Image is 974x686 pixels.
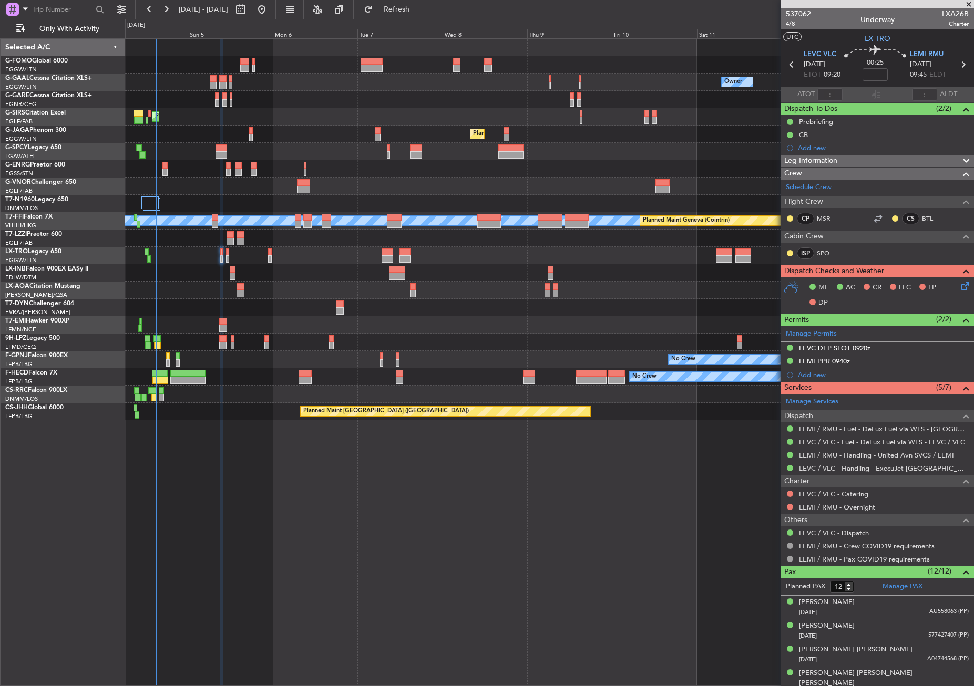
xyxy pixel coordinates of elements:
[5,352,28,359] span: F-GPNJ
[873,283,881,293] span: CR
[5,231,27,237] span: T7-LZZI
[846,283,855,293] span: AC
[671,351,695,367] div: No Crew
[784,410,813,422] span: Dispatch
[5,343,36,351] a: LFMD/CEQ
[643,213,730,228] div: Planned Maint Geneva (Cointrin)
[922,214,946,223] a: BTL
[5,196,35,203] span: T7-N1960
[357,29,442,38] div: Tue 7
[867,58,884,68] span: 00:25
[5,283,80,289] a: LX-AOACitation Mustang
[5,66,37,74] a: EGGW/LTN
[784,314,809,326] span: Permits
[5,204,38,212] a: DNMM/LOS
[5,144,28,151] span: G-SPCY
[5,196,68,203] a: T7-N1960Legacy 650
[5,144,61,151] a: G-SPCYLegacy 650
[804,70,821,80] span: ETOT
[5,283,29,289] span: LX-AOA
[784,103,837,115] span: Dispatch To-Dos
[936,382,951,393] span: (5/7)
[817,88,843,101] input: --:--
[899,283,911,293] span: FFC
[5,352,68,359] a: F-GPNJFalcon 900EX
[5,127,29,133] span: G-JAGA
[860,14,895,25] div: Underway
[797,89,815,100] span: ATOT
[5,214,24,220] span: T7-FFI
[817,214,840,223] a: MSR
[724,74,742,90] div: Owner
[784,265,884,277] span: Dispatch Checks and Weather
[5,83,37,91] a: EGGW/LTN
[799,632,817,640] span: [DATE]
[799,344,870,352] div: LEVC DEP SLOT 0920z
[817,248,840,258] a: SPO
[5,170,33,178] a: EGSS/STN
[784,566,796,578] span: Pax
[824,70,840,80] span: 09:20
[5,370,57,376] a: F-HECDFalcon 7X
[804,59,825,70] span: [DATE]
[359,1,422,18] button: Refresh
[5,300,74,307] a: T7-DYNChallenger 604
[818,283,828,293] span: MF
[799,503,875,512] a: LEMI / RMU - Overnight
[5,135,37,143] a: EGGW/LTN
[5,214,53,220] a: T7-FFIFalcon 7X
[5,395,38,403] a: DNMM/LOS
[784,155,837,167] span: Leg Information
[5,335,60,341] a: 9H-LPZLegacy 500
[928,631,969,640] span: 577427407 (PP)
[127,21,145,30] div: [DATE]
[784,382,812,394] span: Services
[799,424,969,433] a: LEMI / RMU - Fuel - DeLux Fuel via WFS - [GEOGRAPHIC_DATA] / RMU
[443,29,527,38] div: Wed 8
[5,239,33,247] a: EGLF/FAB
[799,645,913,655] div: [PERSON_NAME] [PERSON_NAME]
[799,621,855,631] div: [PERSON_NAME]
[5,256,37,264] a: EGGW/LTN
[799,130,808,139] div: CB
[784,475,809,487] span: Charter
[784,196,823,208] span: Flight Crew
[5,335,26,341] span: 9H-LPZ
[5,187,33,195] a: EGLF/FAB
[5,179,31,185] span: G-VNOR
[5,266,88,272] a: LX-INBFalcon 900EX EASy II
[5,127,66,133] a: G-JAGAPhenom 300
[5,370,28,376] span: F-HECD
[786,19,811,28] span: 4/8
[804,49,836,60] span: LEVC VLC
[188,29,272,38] div: Sun 5
[799,451,954,460] a: LEMI / RMU - Handling - United Avn SVCS / LEMI
[783,32,802,41] button: UTC
[784,168,802,180] span: Crew
[799,608,817,616] span: [DATE]
[5,412,33,420] a: LFPB/LBG
[32,2,93,17] input: Trip Number
[5,231,62,237] a: T7-LZZIPraetor 600
[5,318,26,324] span: T7-EMI
[103,29,188,38] div: Sat 4
[910,59,931,70] span: [DATE]
[799,597,855,608] div: [PERSON_NAME]
[5,58,32,64] span: G-FOMO
[5,387,28,393] span: CS-RRC
[5,58,68,64] a: G-FOMOGlobal 6000
[5,300,29,307] span: T7-DYN
[936,314,951,325] span: (2/2)
[5,162,30,168] span: G-ENRG
[942,19,969,28] span: Charter
[786,329,837,339] a: Manage Permits
[5,75,29,81] span: G-GAAL
[5,179,76,185] a: G-VNORChallenger 650
[5,266,26,272] span: LX-INB
[865,33,890,44] span: LX-TRO
[798,370,969,379] div: Add new
[786,8,811,19] span: 537062
[303,403,469,419] div: Planned Maint [GEOGRAPHIC_DATA] ([GEOGRAPHIC_DATA])
[910,49,944,60] span: LEMI RMU
[375,6,419,13] span: Refresh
